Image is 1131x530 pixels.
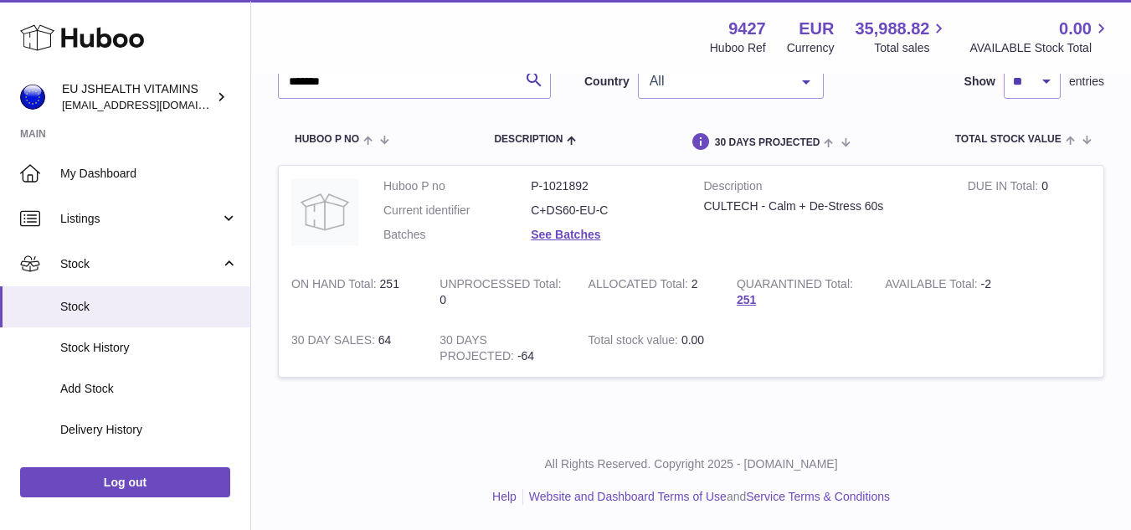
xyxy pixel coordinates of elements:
[60,211,220,227] span: Listings
[968,179,1041,197] strong: DUE IN Total
[494,134,563,145] span: Description
[383,178,531,194] dt: Huboo P no
[737,293,756,306] a: 251
[787,40,835,56] div: Currency
[20,85,45,110] img: internalAdmin-9427@internal.huboo.com
[60,463,238,479] span: ASN Uploads
[955,166,1103,264] td: 0
[291,178,358,245] img: product image
[576,264,724,321] td: 2
[523,489,890,505] li: and
[291,277,380,295] strong: ON HAND Total
[1069,74,1104,90] span: entries
[529,490,727,503] a: Website and Dashboard Terms of Use
[855,18,948,56] a: 35,988.82 Total sales
[492,490,517,503] a: Help
[855,18,929,40] span: 35,988.82
[279,264,427,321] td: 251
[60,166,238,182] span: My Dashboard
[728,18,766,40] strong: 9427
[531,203,678,219] dd: C+DS60-EU-C
[383,227,531,243] dt: Batches
[589,333,681,351] strong: Total stock value
[60,340,238,356] span: Stock History
[737,277,853,295] strong: QUARANTINED Total
[62,98,246,111] span: [EMAIL_ADDRESS][DOMAIN_NAME]
[955,134,1062,145] span: Total stock value
[874,40,948,56] span: Total sales
[295,134,359,145] span: Huboo P no
[645,73,789,90] span: All
[885,277,980,295] strong: AVAILABLE Total
[20,467,230,497] a: Log out
[710,40,766,56] div: Huboo Ref
[62,81,213,113] div: EU JSHEALTH VITAMINS
[799,18,834,40] strong: EUR
[383,203,531,219] dt: Current identifier
[969,18,1111,56] a: 0.00 AVAILABLE Stock Total
[440,277,561,295] strong: UNPROCESSED Total
[589,277,691,295] strong: ALLOCATED Total
[60,381,238,397] span: Add Stock
[704,178,943,198] strong: Description
[279,320,427,377] td: 64
[60,422,238,438] span: Delivery History
[704,198,943,214] div: CULTECH - Calm + De-Stress 60s
[531,178,678,194] dd: P-1021892
[60,299,238,315] span: Stock
[1059,18,1092,40] span: 0.00
[427,264,575,321] td: 0
[440,333,517,367] strong: 30 DAYS PROJECTED
[291,333,378,351] strong: 30 DAY SALES
[969,40,1111,56] span: AVAILABLE Stock Total
[746,490,890,503] a: Service Terms & Conditions
[60,256,220,272] span: Stock
[427,320,575,377] td: -64
[584,74,630,90] label: Country
[681,333,704,347] span: 0.00
[265,456,1118,472] p: All Rights Reserved. Copyright 2025 - [DOMAIN_NAME]
[872,264,1020,321] td: -2
[531,228,600,241] a: See Batches
[964,74,995,90] label: Show
[715,137,820,148] span: 30 DAYS PROJECTED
